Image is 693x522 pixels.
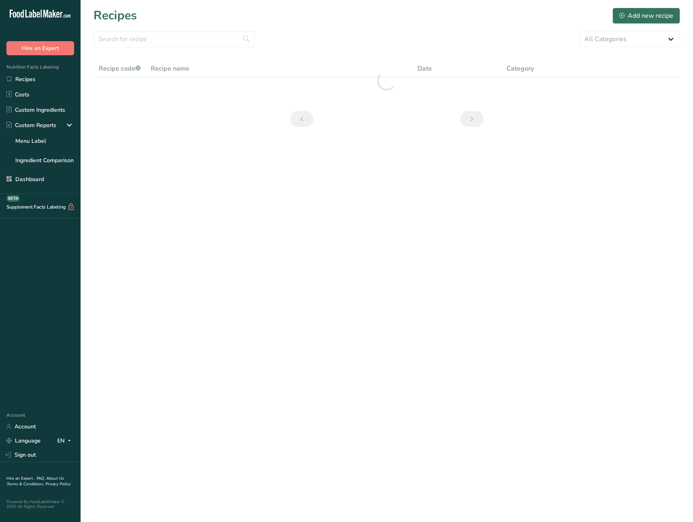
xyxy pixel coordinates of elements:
[6,499,74,509] div: Powered By FoodLabelMaker © 2025 All Rights Reserved
[6,476,64,487] a: About Us .
[93,31,255,47] input: Search for recipe
[6,434,41,448] a: Language
[460,111,483,127] a: Next page
[6,195,20,202] div: BETA
[619,11,673,21] div: Add new recipe
[6,41,74,55] button: Hire an Expert
[612,8,680,24] button: Add new recipe
[37,476,46,481] a: FAQ .
[6,121,56,129] div: Custom Reports
[290,111,313,127] a: Previous page
[57,436,74,446] div: EN
[46,481,71,487] a: Privacy Policy
[93,6,137,25] h1: Recipes
[7,481,46,487] a: Terms & Conditions .
[6,476,35,481] a: Hire an Expert .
